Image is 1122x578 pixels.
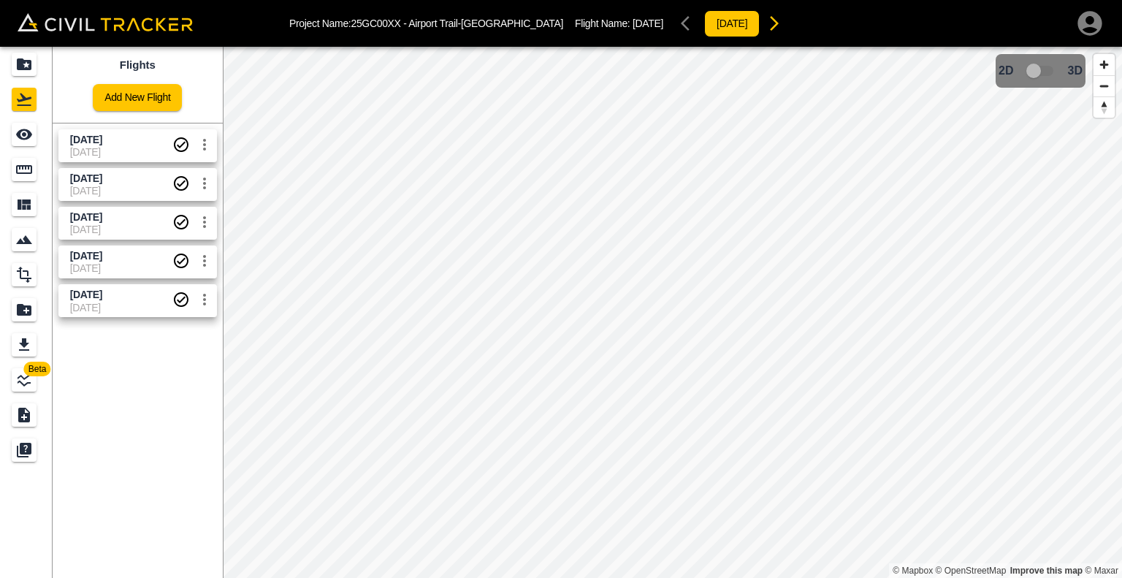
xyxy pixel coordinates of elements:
[1094,54,1115,75] button: Zoom in
[1085,566,1118,576] a: Maxar
[936,566,1007,576] a: OpenStreetMap
[1020,57,1062,85] span: 3D model not uploaded yet
[1094,75,1115,96] button: Zoom out
[18,13,193,31] img: Civil Tracker
[999,64,1013,77] span: 2D
[1068,64,1083,77] span: 3D
[575,18,663,29] p: Flight Name:
[893,566,933,576] a: Mapbox
[633,18,663,29] span: [DATE]
[289,18,563,29] p: Project Name: 25GC00XX - Airport Trail-[GEOGRAPHIC_DATA]
[1010,566,1083,576] a: Map feedback
[223,47,1122,578] canvas: Map
[704,10,760,37] button: [DATE]
[1094,96,1115,118] button: Reset bearing to north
